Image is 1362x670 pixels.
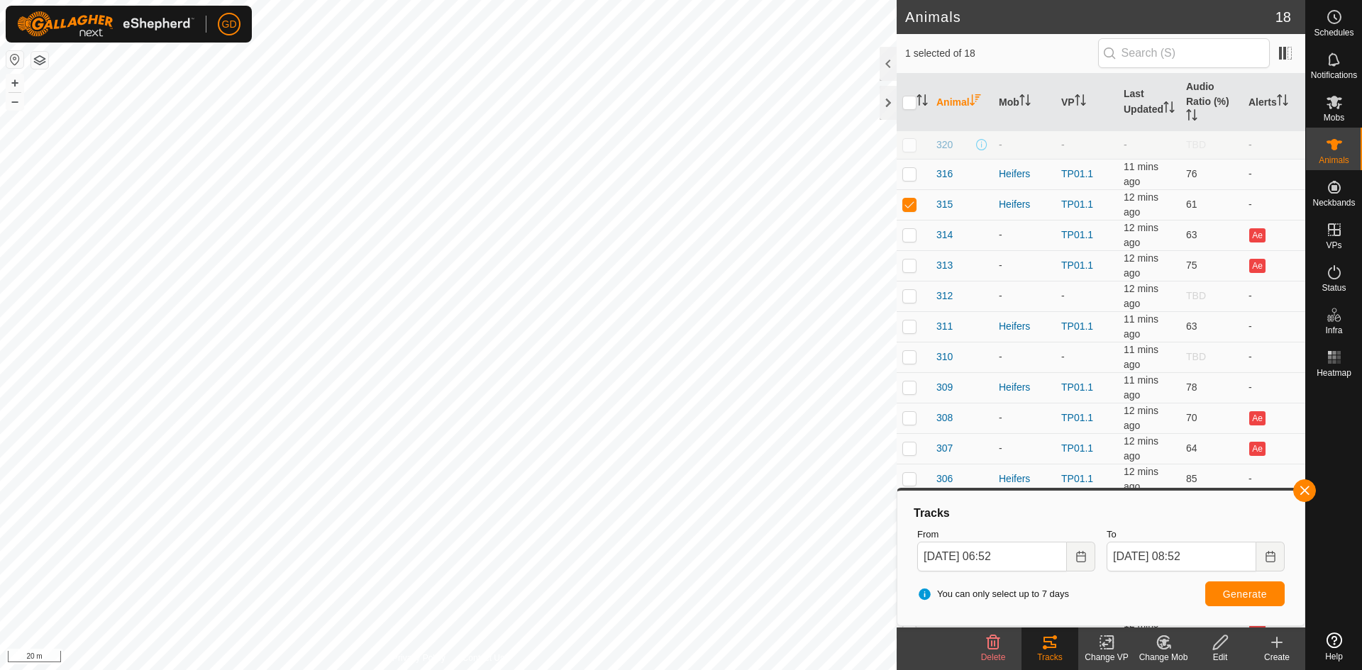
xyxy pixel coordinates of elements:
th: Alerts [1243,74,1305,131]
p-sorticon: Activate to sort [1186,111,1197,123]
span: Notifications [1311,71,1357,79]
button: – [6,93,23,110]
div: Create [1248,651,1305,664]
th: Last Updated [1118,74,1180,131]
td: - [1243,130,1305,159]
span: 312 [936,289,953,303]
div: Heifers [999,319,1050,334]
span: 315 [936,197,953,212]
span: 85 [1186,473,1197,484]
th: VP [1056,74,1118,131]
span: 30 Sept 2025, 9:14 am [1124,313,1158,340]
p-sorticon: Activate to sort [1277,96,1288,108]
a: Privacy Policy [392,652,445,664]
span: 75 [1186,259,1197,271]
span: Mobs [1324,113,1344,122]
a: TP01.1 [1061,168,1093,179]
span: 30 Sept 2025, 9:14 am [1124,405,1158,431]
button: Map Layers [31,52,48,69]
button: + [6,74,23,91]
td: - [1243,159,1305,189]
td: - [1243,189,1305,220]
span: TBD [1186,351,1206,362]
a: TP01.1 [1061,259,1093,271]
span: 63 [1186,320,1197,332]
span: 30 Sept 2025, 9:14 am [1124,283,1158,309]
th: Animal [931,74,993,131]
p-sorticon: Activate to sort [1019,96,1031,108]
img: Gallagher Logo [17,11,194,37]
span: 70 [1186,412,1197,423]
button: Choose Date [1067,542,1095,571]
a: TP01.1 [1061,412,1093,423]
span: - [1124,139,1127,150]
span: You can only select up to 7 days [917,587,1069,601]
button: Choose Date [1256,542,1285,571]
div: Heifers [999,471,1050,486]
div: Heifers [999,167,1050,182]
th: Mob [993,74,1056,131]
td: - [1243,342,1305,372]
div: Heifers [999,380,1050,395]
a: TP01.1 [1061,442,1093,454]
div: - [999,411,1050,425]
span: 30 Sept 2025, 9:14 am [1124,435,1158,462]
span: 30 Sept 2025, 9:14 am [1124,466,1158,492]
td: - [1243,311,1305,342]
div: - [999,138,1050,152]
th: Audio Ratio (%) [1180,74,1243,131]
td: - [1243,372,1305,403]
span: 30 Sept 2025, 9:14 am [1124,374,1158,401]
span: 64 [1186,442,1197,454]
p-sorticon: Activate to sort [970,96,981,108]
span: 311 [936,319,953,334]
span: Heatmap [1317,369,1351,377]
p-sorticon: Activate to sort [1163,104,1175,115]
a: TP01.1 [1061,199,1093,210]
span: 30 Sept 2025, 9:14 am [1124,191,1158,218]
span: 313 [936,258,953,273]
app-display-virtual-paddock-transition: - [1061,290,1065,301]
a: TP01.1 [1061,320,1093,332]
button: Ae [1249,228,1265,242]
p-sorticon: Activate to sort [1075,96,1086,108]
input: Search (S) [1098,38,1270,68]
div: Tracks [1021,651,1078,664]
app-display-virtual-paddock-transition: - [1061,351,1065,362]
a: TP01.1 [1061,473,1093,484]
span: 310 [936,350,953,364]
span: 30 Sept 2025, 9:15 am [1124,161,1158,187]
span: TBD [1186,139,1206,150]
span: VPs [1326,241,1341,250]
div: Heifers [999,197,1050,212]
span: GD [222,17,237,32]
span: Generate [1223,588,1267,600]
button: Reset Map [6,51,23,68]
span: 1 selected of 18 [905,46,1098,61]
a: TP01.1 [1061,381,1093,393]
button: Ae [1249,259,1265,273]
span: 30 Sept 2025, 9:14 am [1124,344,1158,370]
span: 63 [1186,229,1197,240]
div: Change VP [1078,651,1135,664]
a: TP01.1 [1061,229,1093,240]
div: - [999,289,1050,303]
div: Edit [1192,651,1248,664]
span: 306 [936,471,953,486]
button: Generate [1205,581,1285,606]
span: 78 [1186,381,1197,393]
span: TBD [1186,290,1206,301]
div: Change Mob [1135,651,1192,664]
div: Tracks [912,505,1290,522]
h2: Animals [905,9,1275,26]
td: - [1243,281,1305,311]
a: Help [1306,627,1362,666]
span: Animals [1319,156,1349,164]
span: Schedules [1314,28,1353,37]
div: - [999,350,1050,364]
div: - [999,228,1050,242]
span: Infra [1325,326,1342,335]
p-sorticon: Activate to sort [917,96,928,108]
label: To [1107,527,1285,542]
td: - [1243,464,1305,494]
